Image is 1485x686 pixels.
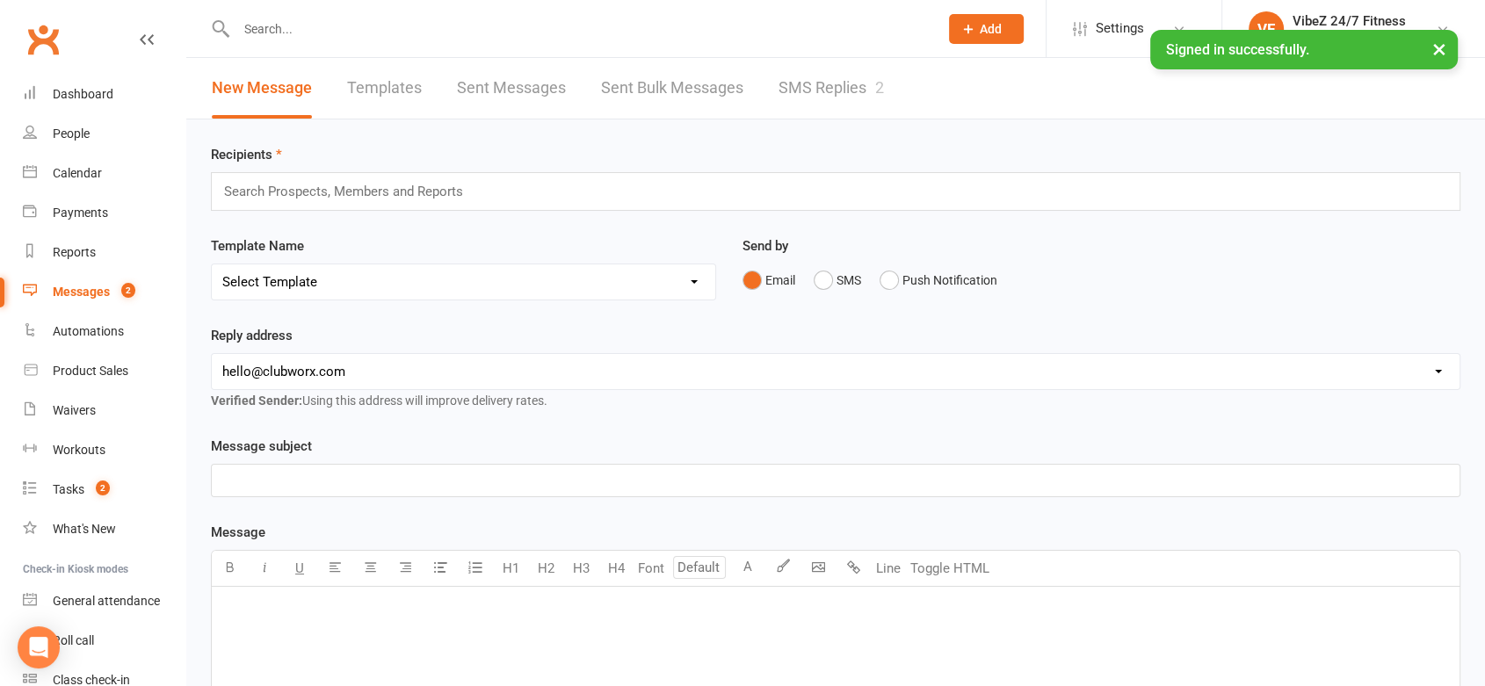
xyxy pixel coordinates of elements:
div: VF [1249,11,1284,47]
button: Email [742,264,795,297]
div: Payments [53,206,108,220]
span: U [295,560,304,576]
div: Calendar [53,166,102,180]
span: Signed in successfully. [1166,41,1309,58]
div: Roll call [53,633,94,647]
div: Tasks [53,482,84,496]
a: Sent Messages [457,58,566,119]
div: 2 [875,78,884,97]
a: Calendar [23,154,185,193]
div: VibeZ 24/7 Fitness [1293,29,1406,45]
a: Automations [23,312,185,351]
a: What's New [23,509,185,549]
a: Clubworx [21,18,65,61]
span: 2 [96,480,110,495]
a: General attendance kiosk mode [23,581,185,621]
button: H2 [528,551,563,586]
a: Roll call [23,621,185,661]
a: Waivers [23,391,185,430]
div: Waivers [53,403,96,417]
label: Reply address [211,325,293,346]
label: Recipients [211,144,282,165]
input: Search Prospects, Members and Reports [222,180,480,203]
a: People [23,114,185,154]
span: Settings [1096,9,1144,48]
div: Open Intercom Messenger [18,626,60,668]
button: A [730,551,765,586]
button: Toggle HTML [906,551,994,586]
div: What's New [53,522,116,536]
span: Using this address will improve delivery rates. [211,394,547,408]
a: Reports [23,233,185,272]
a: Workouts [23,430,185,470]
div: Dashboard [53,87,113,101]
a: Sent Bulk Messages [601,58,743,119]
div: Automations [53,324,124,338]
button: × [1423,30,1455,68]
button: Font [634,551,669,586]
a: Dashboard [23,75,185,114]
a: Product Sales [23,351,185,391]
div: People [53,126,90,141]
a: Payments [23,193,185,233]
span: Add [980,22,1002,36]
input: Default [673,556,726,579]
div: VibeZ 24/7 Fitness [1293,13,1406,29]
div: Messages [53,285,110,299]
button: H3 [563,551,598,586]
input: Search... [231,17,926,41]
button: H4 [598,551,634,586]
label: Message subject [211,436,312,457]
div: Workouts [53,443,105,457]
button: H1 [493,551,528,586]
button: SMS [814,264,861,297]
a: Templates [347,58,422,119]
label: Send by [742,235,788,256]
div: Product Sales [53,364,128,378]
a: Tasks 2 [23,470,185,509]
div: Reports [53,245,96,259]
a: New Message [212,58,312,119]
div: General attendance [53,594,160,608]
button: U [282,551,317,586]
label: Message [211,522,265,543]
button: Line [871,551,906,586]
span: 2 [121,283,135,298]
label: Template Name [211,235,304,256]
a: Messages 2 [23,272,185,312]
button: Push Notification [880,264,997,297]
button: Add [949,14,1024,44]
a: SMS Replies2 [779,58,884,119]
strong: Verified Sender: [211,394,302,408]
